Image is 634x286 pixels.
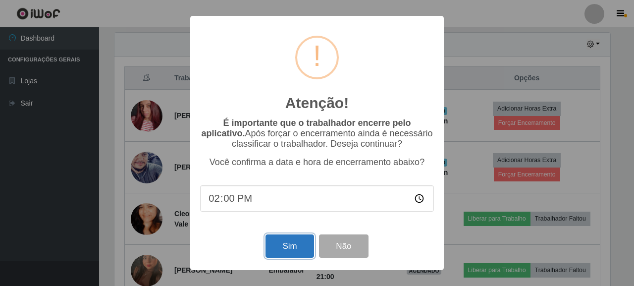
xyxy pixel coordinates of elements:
[265,234,314,258] button: Sim
[201,118,411,138] b: É importante que o trabalhador encerre pelo aplicativo.
[285,94,349,112] h2: Atenção!
[200,118,434,149] p: Após forçar o encerramento ainda é necessário classificar o trabalhador. Deseja continuar?
[319,234,368,258] button: Não
[200,157,434,168] p: Você confirma a data e hora de encerramento abaixo?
